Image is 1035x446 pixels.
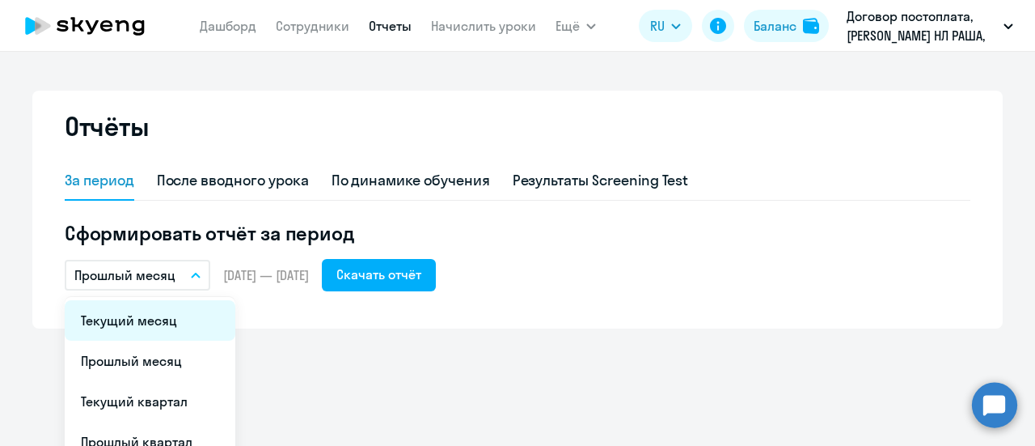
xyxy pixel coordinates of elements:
[322,259,436,291] button: Скачать отчёт
[513,170,689,191] div: Результаты Screening Test
[556,16,580,36] span: Ещё
[223,266,309,284] span: [DATE] — [DATE]
[336,265,421,284] div: Скачать отчёт
[839,6,1021,45] button: Договор постоплата, [PERSON_NAME] НЛ РАША, ООО
[754,16,796,36] div: Баланс
[650,16,665,36] span: RU
[157,170,309,191] div: После вводного урока
[431,18,536,34] a: Начислить уроки
[369,18,412,34] a: Отчеты
[65,260,210,291] button: Прошлый месяц
[65,110,149,142] h2: Отчёты
[65,220,970,246] h5: Сформировать отчёт за период
[65,170,134,191] div: За период
[74,265,175,285] p: Прошлый месяц
[744,10,829,42] button: Балансbalance
[200,18,256,34] a: Дашборд
[847,6,997,45] p: Договор постоплата, [PERSON_NAME] НЛ РАША, ООО
[332,170,490,191] div: По динамике обучения
[803,18,819,34] img: balance
[556,10,596,42] button: Ещё
[276,18,349,34] a: Сотрудники
[639,10,692,42] button: RU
